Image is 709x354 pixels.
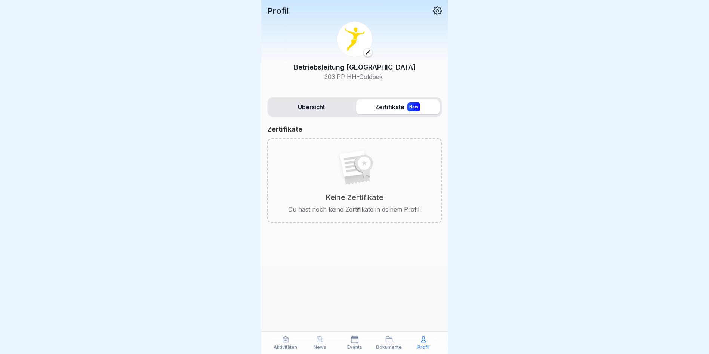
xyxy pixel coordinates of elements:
p: Profil [417,345,429,350]
p: Betriebsleitung [GEOGRAPHIC_DATA] [294,62,416,72]
p: Dokumente [376,345,402,350]
p: Profil [267,6,289,16]
img: vd4jgc378hxa8p7qw0fvrl7x.png [337,22,372,57]
p: Du hast noch keine Zertifikate in deinem Profil. [288,205,421,213]
p: Zertifikate [267,125,302,134]
p: Aktivitäten [274,345,297,350]
p: Keine Zertifikate [326,193,383,202]
p: 303 PP HH-Goldbek [294,72,416,81]
p: News [314,345,326,350]
div: New [407,102,420,111]
label: Zertifikate [356,99,440,114]
label: Übersicht [270,99,353,114]
p: Events [347,345,362,350]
